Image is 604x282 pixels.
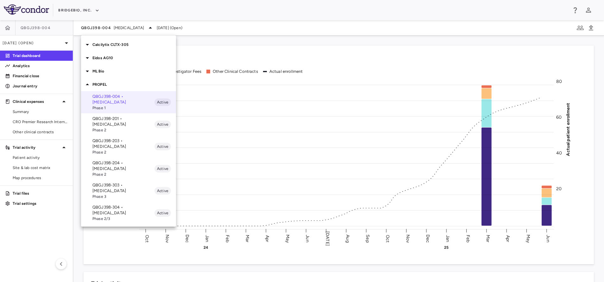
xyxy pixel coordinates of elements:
div: QBGJ398-204 • [MEDICAL_DATA]Phase 2Active [81,158,176,180]
p: QBGJ398-203 • [MEDICAL_DATA] [92,138,154,149]
div: QBGJ398-004 • [MEDICAL_DATA]Phase 1Active [81,91,176,113]
p: Calcilytix CLTX-305 [92,42,176,47]
p: PROPEL [92,82,176,87]
span: Phase 2/3 [92,216,154,222]
span: Active [154,99,171,105]
div: QBGJ398-201 • [MEDICAL_DATA]Phase 2Active [81,113,176,135]
p: QBGJ398-004 • [MEDICAL_DATA] [92,94,154,105]
p: QBGJ398-204 • [MEDICAL_DATA] [92,160,154,172]
p: ML Bio [92,68,176,74]
span: Active [154,188,171,194]
div: Eidos AG10 [81,51,176,65]
span: Phase 2 [92,149,154,155]
p: QBGJ398-201 • [MEDICAL_DATA] [92,116,154,127]
span: Phase 2 [92,172,154,177]
span: Active [154,210,171,216]
div: QBGJ398-303 • [MEDICAL_DATA]Phase 3Active [81,180,176,202]
div: Calcilytix CLTX-305 [81,38,176,51]
span: Active [154,166,171,172]
span: Phase 2 [92,127,154,133]
p: Eidos AG10 [92,55,176,61]
div: PROPEL [81,78,176,91]
div: QBGJ398-304 • [MEDICAL_DATA]Phase 2/3Active [81,202,176,224]
span: Phase 1 [92,105,154,111]
span: Active [154,144,171,149]
div: QBGJ398-203 • [MEDICAL_DATA]Phase 2Active [81,135,176,158]
p: QBGJ398-303 • [MEDICAL_DATA] [92,182,154,194]
span: Active [154,122,171,127]
div: ML Bio [81,65,176,78]
span: Phase 3 [92,194,154,199]
p: QBGJ398-304 • [MEDICAL_DATA] [92,204,154,216]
